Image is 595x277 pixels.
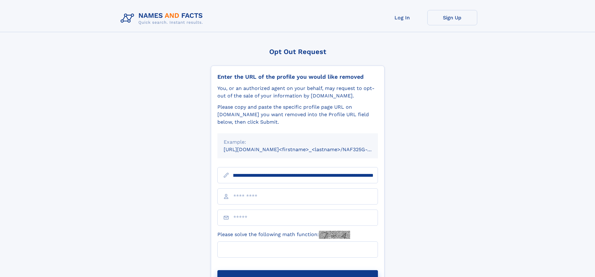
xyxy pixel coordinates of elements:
[224,146,390,152] small: [URL][DOMAIN_NAME]<firstname>_<lastname>/NAF325G-xxxxxxxx
[211,48,384,56] div: Opt Out Request
[427,10,477,25] a: Sign Up
[118,10,208,27] img: Logo Names and Facts
[217,85,378,100] div: You, or an authorized agent on your behalf, may request to opt-out of the sale of your informatio...
[217,231,350,239] label: Please solve the following math function:
[224,138,372,146] div: Example:
[377,10,427,25] a: Log In
[217,103,378,126] div: Please copy and paste the specific profile page URL on [DOMAIN_NAME] you want removed into the Pr...
[217,73,378,80] div: Enter the URL of the profile you would like removed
